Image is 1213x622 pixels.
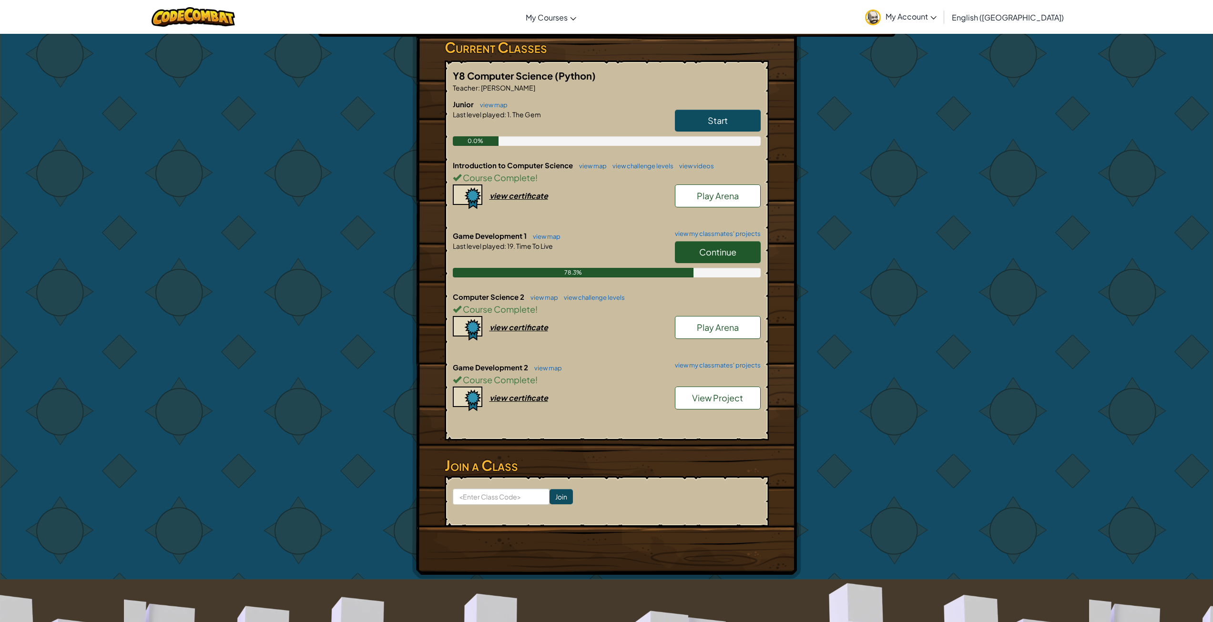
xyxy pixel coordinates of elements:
a: view challenge levels [608,162,673,170]
input: Join [550,489,573,504]
span: The Gem [511,110,541,119]
h3: Join a Class [445,455,769,476]
span: Continue [699,246,736,257]
a: view map [528,233,561,240]
span: ! [535,304,538,315]
span: English ([GEOGRAPHIC_DATA]) [952,12,1064,22]
a: My Account [860,2,941,32]
a: view map [574,162,607,170]
span: Last level played [453,110,504,119]
span: Course Complete [461,172,535,183]
div: view certificate [489,191,548,201]
span: Start [708,115,728,126]
span: Play Arena [697,322,739,333]
span: Game Development 2 [453,363,530,372]
span: : [504,110,506,119]
img: certificate-icon.png [453,387,482,411]
a: My Courses [521,4,581,30]
a: view my classmates' projects [670,231,761,237]
span: ! [535,172,538,183]
a: view certificate [453,322,548,332]
span: My Account [886,11,937,21]
a: view map [526,294,558,301]
span: Course Complete [461,304,535,315]
span: : [478,83,480,92]
span: Junior [453,100,475,109]
img: CodeCombat logo [152,7,235,27]
div: view certificate [489,322,548,332]
a: view challenge levels [559,294,625,301]
span: 19. [506,242,515,250]
img: certificate-icon.png [453,184,482,209]
a: view certificate [453,393,548,403]
a: English ([GEOGRAPHIC_DATA]) [947,4,1069,30]
span: Game Development 1 [453,231,528,240]
h3: Current Classes [445,37,769,58]
span: Introduction to Computer Science [453,161,574,170]
span: ! [535,374,538,385]
a: view certificate [453,191,548,201]
a: view map [475,101,508,109]
span: Course Complete [461,374,535,385]
span: Y8 Computer Science [453,70,555,82]
input: <Enter Class Code> [453,489,550,505]
span: Time To Live [515,242,553,250]
span: : [504,242,506,250]
span: My Courses [526,12,568,22]
span: Play Arena [697,190,739,201]
div: view certificate [489,393,548,403]
div: 0.0% [453,136,499,146]
span: Teacher [453,83,478,92]
a: view map [530,364,562,372]
span: 1. [506,110,511,119]
span: View Project [692,392,743,403]
span: [PERSON_NAME] [480,83,535,92]
a: view videos [674,162,714,170]
div: 78.3% [453,268,694,277]
img: certificate-icon.png [453,316,482,341]
span: (Python) [555,70,596,82]
span: Computer Science 2 [453,292,526,301]
img: avatar [865,10,881,25]
span: Last level played [453,242,504,250]
a: view my classmates' projects [670,362,761,368]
